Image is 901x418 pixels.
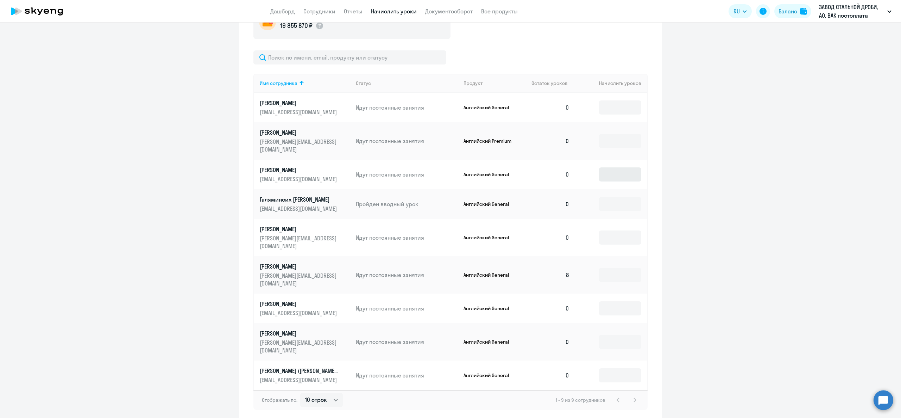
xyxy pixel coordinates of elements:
span: Отображать по: [262,397,297,403]
p: Идут постоянные занятия [356,171,458,178]
p: [EMAIL_ADDRESS][DOMAIN_NAME] [260,376,339,384]
p: [PERSON_NAME] [260,166,339,174]
div: Продукт [464,80,526,86]
p: [EMAIL_ADDRESS][DOMAIN_NAME] [260,175,339,183]
a: [PERSON_NAME] ([PERSON_NAME]) [PERSON_NAME][EMAIL_ADDRESS][DOMAIN_NAME] [260,367,350,384]
p: [PERSON_NAME] [260,300,339,308]
td: 0 [526,361,575,390]
p: Английский General [464,234,516,241]
p: [PERSON_NAME] [260,225,339,233]
a: [PERSON_NAME][EMAIL_ADDRESS][DOMAIN_NAME] [260,300,350,317]
p: Английский General [464,272,516,278]
p: Идут постоянные занятия [356,234,458,241]
p: Английский General [464,339,516,345]
td: 0 [526,93,575,122]
p: [PERSON_NAME] [260,99,339,107]
p: [EMAIL_ADDRESS][DOMAIN_NAME] [260,205,339,213]
p: [PERSON_NAME] [260,330,339,337]
p: 19 855 870 ₽ [280,21,313,30]
a: Дашборд [270,8,295,15]
button: ЗАВОД СТАЛЬНОЙ ДРОБИ, АО, ВАК постоплата [815,3,895,20]
span: Остаток уроков [531,80,568,86]
div: Имя сотрудника [260,80,350,86]
p: [PERSON_NAME][EMAIL_ADDRESS][DOMAIN_NAME] [260,339,339,354]
p: ЗАВОД СТАЛЬНОЙ ДРОБИ, АО, ВАК постоплата [819,3,884,20]
button: RU [729,4,752,18]
p: Английский Premium [464,138,516,144]
p: Английский General [464,104,516,111]
a: Отчеты [344,8,363,15]
td: 0 [526,189,575,219]
a: Все продукты [481,8,518,15]
p: Идут постоянные занятия [356,271,458,279]
p: Английский General [464,201,516,207]
th: Начислить уроков [575,74,647,93]
p: [PERSON_NAME] [260,129,339,136]
div: Статус [356,80,458,86]
a: [PERSON_NAME][PERSON_NAME][EMAIL_ADDRESS][DOMAIN_NAME] [260,330,350,354]
p: Пройден вводный урок [356,200,458,208]
p: [PERSON_NAME][EMAIL_ADDRESS][DOMAIN_NAME] [260,138,339,153]
input: Поиск по имени, email, продукту или статусу [253,50,446,64]
a: [PERSON_NAME][PERSON_NAME][EMAIL_ADDRESS][DOMAIN_NAME] [260,263,350,287]
div: Остаток уроков [531,80,575,86]
div: Продукт [464,80,483,86]
span: 1 - 9 из 9 сотрудников [556,397,605,403]
a: [PERSON_NAME][EMAIL_ADDRESS][DOMAIN_NAME] [260,166,350,183]
p: [EMAIL_ADDRESS][DOMAIN_NAME] [260,108,339,116]
div: Имя сотрудника [260,80,297,86]
td: 0 [526,160,575,189]
img: balance [800,8,807,15]
a: Начислить уроки [371,8,417,15]
p: Идут постоянные занятия [356,137,458,145]
a: Документооборот [425,8,473,15]
p: Английский General [464,305,516,312]
div: Баланс [779,7,797,16]
td: 8 [526,256,575,294]
p: Идут постоянные занятия [356,104,458,111]
span: RU [733,7,740,16]
div: Статус [356,80,371,86]
td: 0 [526,122,575,160]
p: [EMAIL_ADDRESS][DOMAIN_NAME] [260,309,339,317]
a: Галяминсих [PERSON_NAME][EMAIL_ADDRESS][DOMAIN_NAME] [260,196,350,213]
p: Идут постоянные занятия [356,305,458,312]
a: [PERSON_NAME][EMAIL_ADDRESS][DOMAIN_NAME] [260,99,350,116]
p: Идут постоянные занятия [356,371,458,379]
p: [PERSON_NAME] ([PERSON_NAME]) [PERSON_NAME] [260,367,339,375]
p: [PERSON_NAME][EMAIL_ADDRESS][DOMAIN_NAME] [260,272,339,287]
p: [PERSON_NAME][EMAIL_ADDRESS][DOMAIN_NAME] [260,234,339,250]
button: Балансbalance [774,4,811,18]
td: 0 [526,323,575,361]
td: 0 [526,294,575,323]
p: Галяминсих [PERSON_NAME] [260,196,339,203]
p: Английский General [464,372,516,379]
p: [PERSON_NAME] [260,263,339,270]
a: Сотрудники [303,8,335,15]
p: Английский General [464,171,516,178]
a: [PERSON_NAME][PERSON_NAME][EMAIL_ADDRESS][DOMAIN_NAME] [260,225,350,250]
p: Идут постоянные занятия [356,338,458,346]
td: 0 [526,219,575,256]
a: [PERSON_NAME][PERSON_NAME][EMAIL_ADDRESS][DOMAIN_NAME] [260,129,350,153]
